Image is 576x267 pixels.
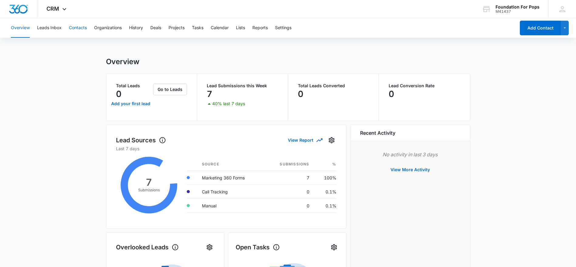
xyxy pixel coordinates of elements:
[314,171,336,185] td: 100%
[116,243,179,252] h1: Overlooked Leads
[116,145,336,152] p: Last 7 days
[298,89,303,99] p: 0
[69,18,87,38] button: Contacts
[327,135,336,145] button: Settings
[389,89,394,99] p: 0
[288,135,322,145] button: View Report
[11,18,30,38] button: Overview
[264,158,314,171] th: Submissions
[197,185,264,199] td: Call Tracking
[264,185,314,199] td: 0
[150,18,161,38] button: Deals
[314,158,336,171] th: %
[192,18,203,38] button: Tasks
[197,199,264,213] td: Manual
[520,21,561,35] button: Add Contact
[360,129,395,137] h6: Recent Activity
[212,102,245,106] p: 40% last 7 days
[153,87,187,92] a: Go to Leads
[37,18,62,38] button: Leads Inbox
[314,199,336,213] td: 0.1%
[496,9,540,14] div: account id
[197,171,264,185] td: Marketing 360 Forms
[264,171,314,185] td: 7
[389,84,460,88] p: Lead Conversion Rate
[211,18,229,38] button: Calendar
[153,84,187,95] button: Go to Leads
[116,84,152,88] p: Total Leads
[236,243,280,252] h1: Open Tasks
[360,151,460,158] p: No activity in last 3 days
[207,89,212,99] p: 7
[116,136,166,145] h1: Lead Sources
[169,18,185,38] button: Projects
[252,18,268,38] button: Reports
[129,18,143,38] button: History
[329,242,339,252] button: Settings
[94,18,122,38] button: Organizations
[236,18,245,38] button: Lists
[275,18,291,38] button: Settings
[314,185,336,199] td: 0.1%
[106,57,139,66] h1: Overview
[496,5,540,9] div: account name
[46,5,59,12] span: CRM
[207,84,278,88] p: Lead Submissions this Week
[116,89,121,99] p: 0
[264,199,314,213] td: 0
[197,158,264,171] th: Source
[384,162,436,177] button: View More Activity
[110,96,152,111] a: Add your first lead
[298,84,369,88] p: Total Leads Converted
[205,242,214,252] button: Settings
